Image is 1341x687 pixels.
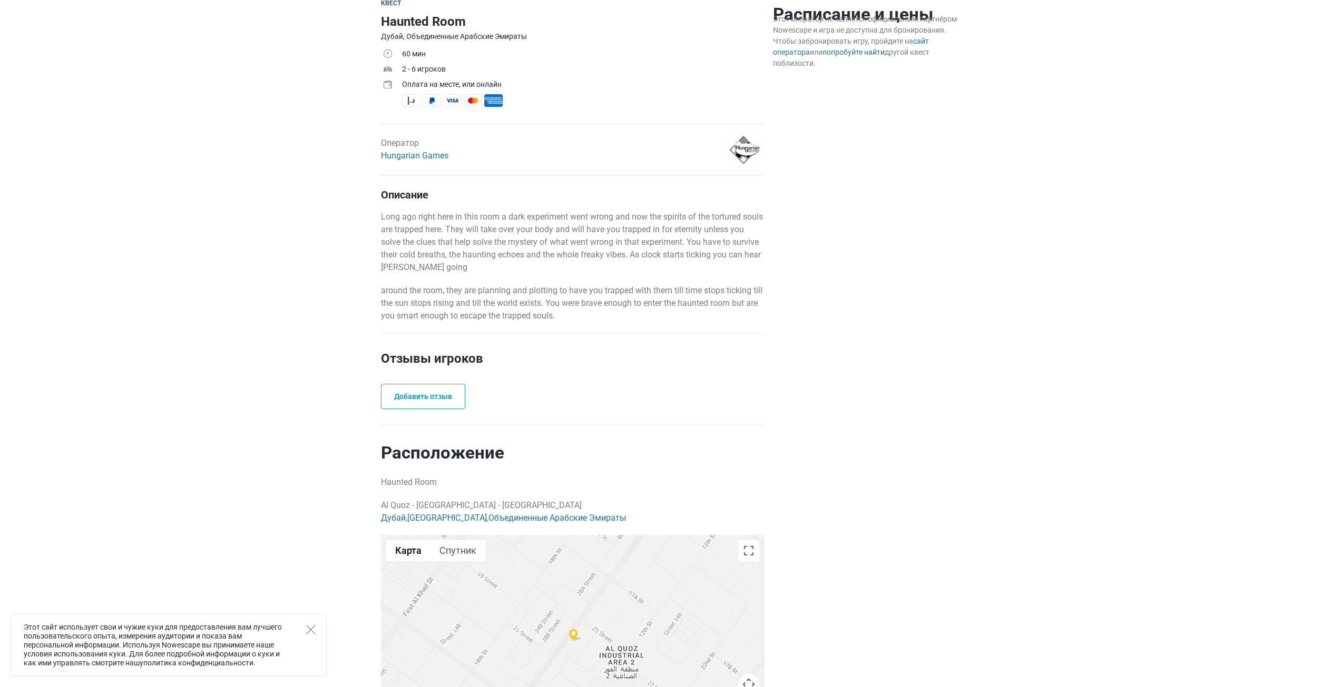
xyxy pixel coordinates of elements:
p: Long ago right here in this room a dark experiment went wrong and now the spirits of the tortured... [381,211,765,274]
button: Close [306,625,316,634]
h1: Haunted Room [381,12,765,31]
span: American Express [484,94,503,107]
div: Этот сайт использует свои и чужие куки для предоставления вам лучшего пользовательского опыта, из... [11,614,327,676]
button: Показать спутниковую карту [430,540,485,561]
a: Добавить отзыв [381,384,465,409]
span: PayPal [423,94,441,107]
a: [GEOGRAPHIC_DATA] [407,513,487,523]
td: 60 мин [402,47,765,63]
h2: Расположение [381,442,765,463]
span: Visa [443,94,462,107]
span: Наличные [402,94,420,107]
a: Hungarian Games [381,151,448,161]
button: Включить полноэкранный режим [738,540,759,561]
div: Дубай, Объединенные Арабские Эмираты [381,31,765,42]
div: Этот оператор не является официальным партнёром Nowescape и игра не доступна для бронирования. Чт... [773,14,961,69]
div: Оператор [381,137,448,162]
a: попробуйте найти [823,48,885,56]
span: MasterCard [464,94,482,107]
p: Haunted Room [381,476,765,489]
td: 2 - 6 игроков [402,63,765,78]
a: Объединенные Арабские Эмираты [488,513,626,523]
p: around the room, they are planning and plotting to have you trapped with them till time stops tic... [381,284,765,322]
a: Дубай [381,513,406,523]
p: Al Quoz - [GEOGRAPHIC_DATA] - [GEOGRAPHIC_DATA] , , [381,499,765,524]
div: Оплата на месте, или онлайн [402,79,765,90]
h2: Отзывы игроков [381,349,765,384]
h2: Расписание и цены [773,4,961,25]
h4: Описание [381,188,765,201]
img: 556f391937dfd439l.png [724,130,765,170]
button: Показать карту с названиями объектов [386,540,430,561]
